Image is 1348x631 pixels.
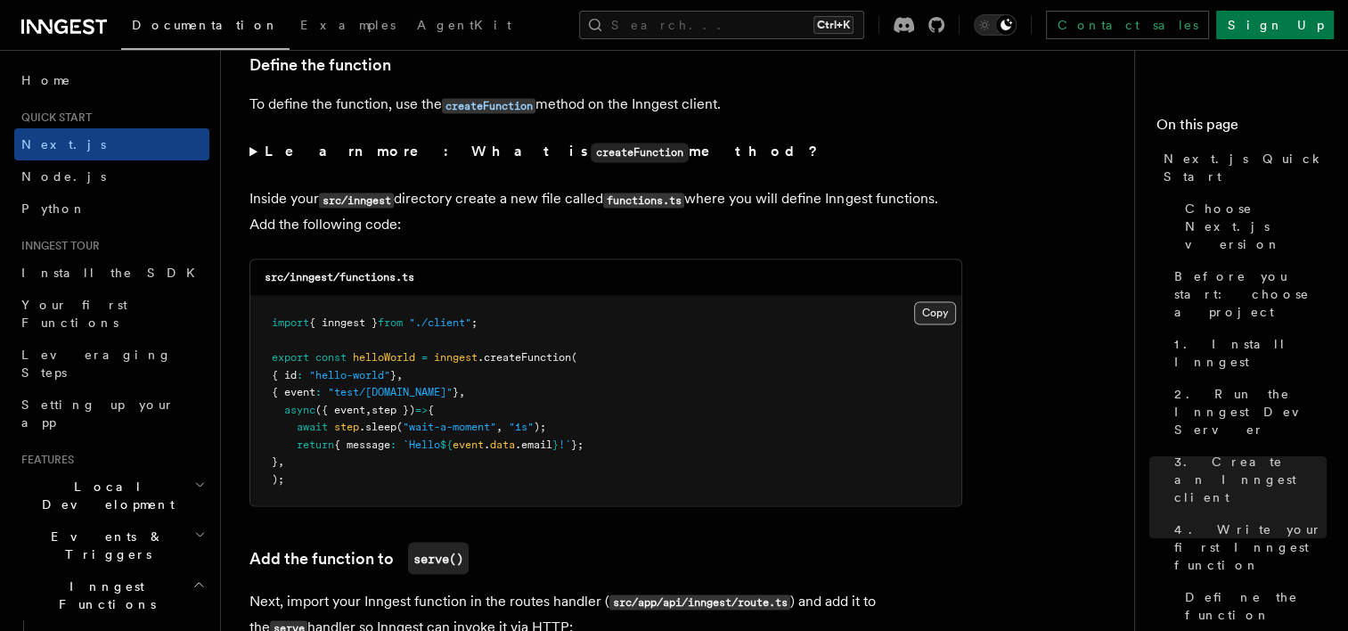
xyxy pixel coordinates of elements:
a: Node.js [14,160,209,193]
span: } [390,368,396,381]
span: ); [272,472,284,485]
span: import [272,315,309,328]
span: "test/[DOMAIN_NAME]" [328,385,453,397]
span: , [396,368,403,381]
span: Home [21,71,71,89]
span: async [284,403,315,415]
a: Home [14,64,209,96]
a: Define the function [249,53,391,78]
span: Local Development [14,478,194,513]
a: 4. Write your first Inngest function [1167,513,1327,581]
span: ({ event [315,403,365,415]
span: Inngest Functions [14,578,192,613]
span: } [272,455,278,467]
span: 2. Run the Inngest Dev Server [1174,385,1327,438]
span: await [297,420,328,432]
span: 3. Create an Inngest client [1174,453,1327,506]
a: Install the SDK [14,257,209,289]
span: Setting up your app [21,397,175,430]
a: Your first Functions [14,289,209,339]
p: To define the function, use the method on the Inngest client. [249,92,962,118]
a: AgentKit [406,5,522,48]
span: Next.js [21,137,106,152]
a: Examples [290,5,406,48]
a: Python [14,193,209,225]
a: 3. Create an Inngest client [1167,446,1327,513]
span: Examples [300,18,396,32]
span: .createFunction [478,350,571,363]
span: step [334,420,359,432]
a: Contact sales [1046,11,1209,39]
span: Quick start [14,111,92,125]
span: => [415,403,428,415]
code: createFunction [591,143,689,162]
span: { id [272,368,297,381]
span: Next.js Quick Start [1164,150,1327,185]
span: AgentKit [417,18,511,32]
span: "1s" [509,420,534,432]
span: Choose Next.js version [1185,200,1327,253]
a: Setting up your app [14,389,209,438]
span: , [365,403,372,415]
a: Next.js [14,128,209,160]
span: Inngest tour [14,239,100,253]
span: Install the SDK [21,266,206,280]
kbd: Ctrl+K [813,16,854,34]
a: createFunction [442,95,535,112]
span: Python [21,201,86,216]
span: "hello-world" [309,368,390,381]
a: Sign Up [1216,11,1334,39]
span: return [297,438,334,450]
span: : [315,385,322,397]
span: }; [571,438,584,450]
a: Choose Next.js version [1178,193,1327,260]
a: 2. Run the Inngest Dev Server [1167,378,1327,446]
button: Inngest Functions [14,570,209,620]
a: Leveraging Steps [14,339,209,389]
span: Events & Triggers [14,528,194,563]
span: inngest [434,350,478,363]
code: src/inngest [319,193,394,208]
span: Your first Functions [21,298,127,330]
summary: Learn more: What iscreateFunctionmethod? [249,139,962,165]
p: Inside your directory create a new file called where you will define Inngest functions. Add the f... [249,186,962,237]
span: export [272,350,309,363]
code: functions.ts [603,193,684,208]
span: : [297,368,303,381]
span: , [278,455,284,467]
h4: On this page [1156,114,1327,143]
span: . [484,438,490,450]
a: Before you start: choose a project [1167,260,1327,328]
span: , [459,385,465,397]
span: ${ [440,438,453,450]
button: Events & Triggers [14,520,209,570]
span: , [496,420,502,432]
span: helloWorld [353,350,415,363]
span: step }) [372,403,415,415]
span: "wait-a-moment" [403,420,496,432]
span: ; [471,315,478,328]
span: { message [334,438,390,450]
span: = [421,350,428,363]
code: createFunction [442,98,535,113]
span: ( [396,420,403,432]
span: ( [571,350,577,363]
span: event [453,438,484,450]
button: Toggle dark mode [974,14,1017,36]
span: data [490,438,515,450]
span: .sleep [359,420,396,432]
a: 1. Install Inngest [1167,328,1327,378]
a: Add the function toserve() [249,542,469,574]
span: { [428,403,434,415]
span: Features [14,453,74,467]
span: "./client" [409,315,471,328]
code: src/app/api/inngest/route.ts [609,594,790,610]
span: const [315,350,347,363]
span: 4. Write your first Inngest function [1174,520,1327,574]
span: Node.js [21,169,106,184]
code: serve() [408,542,469,574]
span: .email [515,438,552,450]
span: } [453,385,459,397]
span: from [378,315,403,328]
button: Local Development [14,471,209,520]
